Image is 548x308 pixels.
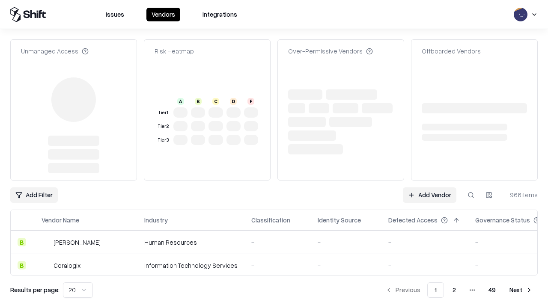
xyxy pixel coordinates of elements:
button: 2 [446,282,463,298]
p: Results per page: [10,285,60,294]
button: Next [504,282,538,298]
div: 966 items [503,190,538,199]
div: Vendor Name [42,216,79,225]
div: A [177,98,184,105]
button: Integrations [197,8,242,21]
div: B [18,238,26,246]
div: Coralogix [54,261,80,270]
div: Detected Access [388,216,438,225]
div: Human Resources [144,238,238,247]
a: Add Vendor [403,187,456,203]
div: Identity Source [318,216,361,225]
div: Industry [144,216,168,225]
div: C [212,98,219,105]
div: Over-Permissive Vendors [288,47,373,56]
div: - [318,261,375,270]
div: Tier 1 [156,109,170,116]
button: 1 [427,282,444,298]
div: Classification [251,216,290,225]
div: D [230,98,237,105]
div: B [18,261,26,269]
div: - [388,238,462,247]
button: 49 [482,282,503,298]
div: Risk Heatmap [155,47,194,56]
div: [PERSON_NAME] [54,238,101,247]
div: - [251,261,304,270]
div: Governance Status [475,216,530,225]
button: Vendors [146,8,180,21]
nav: pagination [380,282,538,298]
div: - [251,238,304,247]
button: Add Filter [10,187,58,203]
div: Offboarded Vendors [422,47,481,56]
div: - [318,238,375,247]
div: Tier 3 [156,136,170,144]
div: F [247,98,254,105]
div: Unmanaged Access [21,47,89,56]
div: B [195,98,202,105]
div: Information Technology Services [144,261,238,270]
div: - [388,261,462,270]
div: Tier 2 [156,123,170,130]
img: Coralogix [42,261,50,269]
button: Issues [101,8,129,21]
img: Deel [42,238,50,246]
